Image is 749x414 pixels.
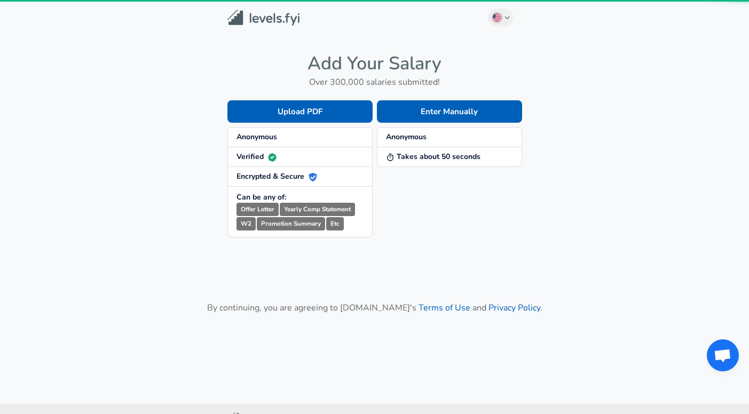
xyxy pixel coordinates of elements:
[386,132,427,142] strong: Anonymous
[280,203,355,216] small: Yearly Comp Statement
[257,217,325,230] small: Promotion Summary
[493,13,501,22] img: English (US)
[236,192,286,202] strong: Can be any of:
[236,152,277,162] strong: Verified
[236,217,256,230] small: W2
[236,171,317,181] strong: Encrypted & Secure
[227,10,299,26] img: Levels.fyi
[488,9,514,27] button: English (US)
[377,100,522,123] button: Enter Manually
[707,339,739,371] div: Open chat
[236,203,279,216] small: Offer Letter
[236,132,277,142] strong: Anonymous
[326,217,344,230] small: Etc
[386,152,480,162] strong: Takes about 50 seconds
[227,52,522,75] h4: Add Your Salary
[227,75,522,90] h6: Over 300,000 salaries submitted!
[227,100,373,123] button: Upload PDF
[419,302,470,314] a: Terms of Use
[488,302,540,314] a: Privacy Policy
